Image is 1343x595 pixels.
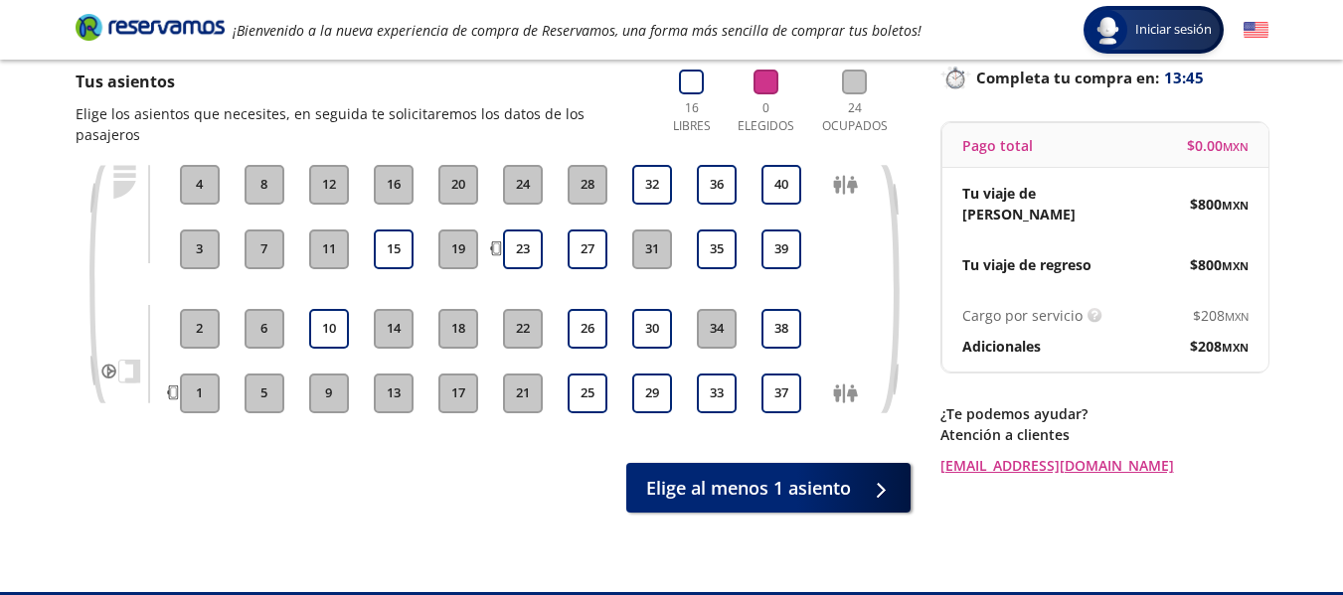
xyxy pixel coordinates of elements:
p: Cargo por servicio [962,305,1083,326]
button: 15 [374,229,414,269]
button: 31 [632,229,672,269]
span: $ 0.00 [1187,135,1249,156]
p: 0 Elegidos [734,99,799,135]
button: 36 [697,165,737,205]
button: 28 [568,165,607,205]
span: 13:45 [1164,67,1204,89]
button: 23 [503,229,543,269]
button: 39 [761,229,801,269]
button: 30 [632,309,672,349]
p: Atención a clientes [940,424,1268,445]
button: 20 [438,165,478,205]
small: MXN [1222,340,1249,355]
button: 3 [180,229,220,269]
p: Tus asientos [76,70,645,93]
button: 18 [438,309,478,349]
p: Pago total [962,135,1033,156]
em: ¡Bienvenido a la nueva experiencia de compra de Reservamos, una forma más sencilla de comprar tus... [233,21,922,40]
small: MXN [1225,309,1249,324]
span: Elige al menos 1 asiento [646,475,851,502]
button: 40 [761,165,801,205]
button: 12 [309,165,349,205]
button: 35 [697,229,737,269]
span: $ 800 [1190,194,1249,215]
button: 2 [180,309,220,349]
button: 10 [309,309,349,349]
a: [EMAIL_ADDRESS][DOMAIN_NAME] [940,455,1268,476]
p: Tu viaje de regreso [962,254,1091,275]
span: $ 800 [1190,254,1249,275]
button: 13 [374,373,414,413]
button: 25 [568,373,607,413]
span: $ 208 [1193,305,1249,326]
button: 16 [374,165,414,205]
button: Elige al menos 1 asiento [626,463,911,513]
button: 37 [761,373,801,413]
p: Completa tu compra en : [940,64,1268,91]
a: Brand Logo [76,12,225,48]
span: Iniciar sesión [1127,20,1220,40]
p: Tu viaje de [PERSON_NAME] [962,183,1105,224]
button: 29 [632,373,672,413]
i: Brand Logo [76,12,225,42]
button: English [1244,18,1268,43]
button: 19 [438,229,478,269]
button: 9 [309,373,349,413]
button: 14 [374,309,414,349]
button: 21 [503,373,543,413]
span: $ 208 [1190,336,1249,357]
button: 38 [761,309,801,349]
button: 6 [245,309,284,349]
button: 27 [568,229,607,269]
button: 34 [697,309,737,349]
button: 8 [245,165,284,205]
button: 17 [438,373,478,413]
button: 11 [309,229,349,269]
button: 1 [180,373,220,413]
button: 4 [180,165,220,205]
button: 33 [697,373,737,413]
small: MXN [1223,139,1249,154]
small: MXN [1222,258,1249,273]
small: MXN [1222,198,1249,213]
p: 16 Libres [665,99,719,135]
p: Elige los asientos que necesites, en seguida te solicitaremos los datos de los pasajeros [76,103,645,145]
p: Adicionales [962,336,1041,357]
button: 22 [503,309,543,349]
button: 24 [503,165,543,205]
button: 32 [632,165,672,205]
button: 5 [245,373,284,413]
p: 24 Ocupados [814,99,896,135]
button: 26 [568,309,607,349]
button: 7 [245,229,284,269]
p: ¿Te podemos ayudar? [940,403,1268,424]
